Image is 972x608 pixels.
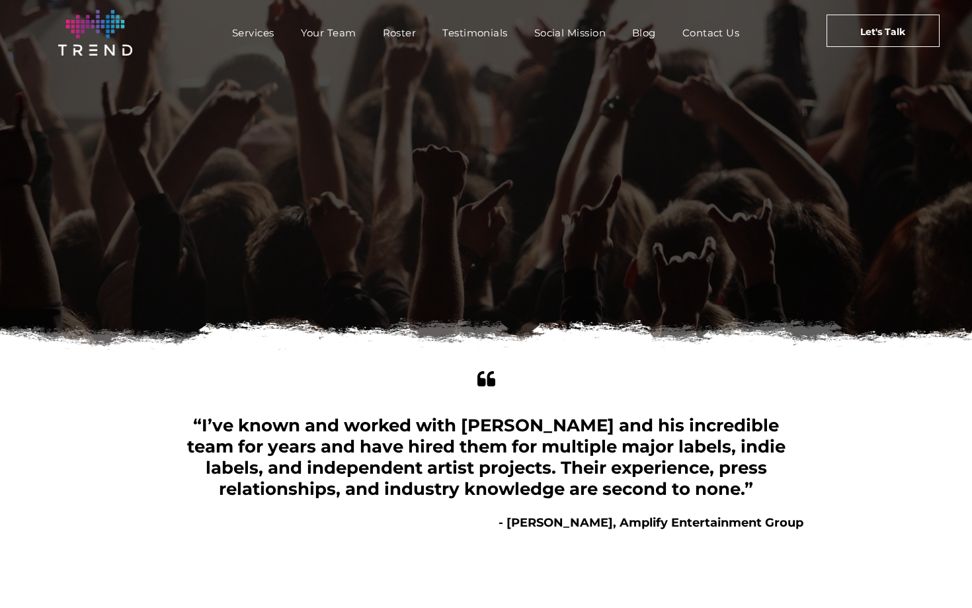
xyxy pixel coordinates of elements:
[288,23,370,42] a: Your Team
[429,23,520,42] a: Testimonials
[906,544,972,608] iframe: Chat Widget
[187,415,786,499] span: “I’ve known and worked with [PERSON_NAME] and his incredible team for years and have hired them f...
[669,23,753,42] a: Contact Us
[860,15,905,48] span: Let's Talk
[619,23,669,42] a: Blog
[499,515,803,530] b: - [PERSON_NAME], Amplify Entertainment Group
[58,10,132,56] img: logo
[521,23,619,42] a: Social Mission
[219,23,288,42] a: Services
[370,23,430,42] a: Roster
[827,15,940,47] a: Let's Talk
